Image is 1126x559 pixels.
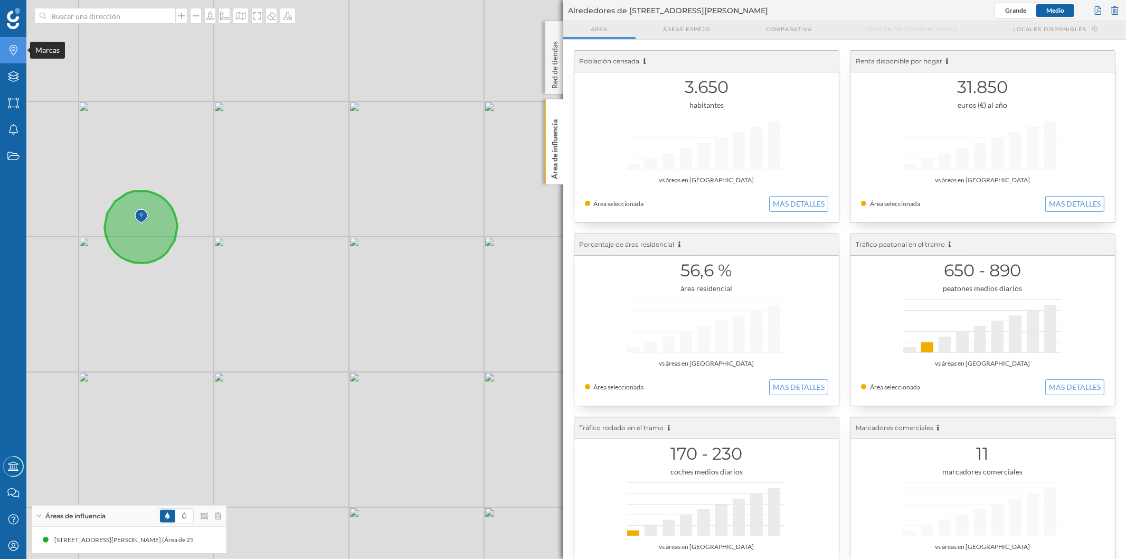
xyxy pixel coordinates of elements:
[850,234,1115,256] div: Tráfico peatonal en el tramo
[21,7,59,17] span: Soporte
[585,444,828,464] h1: 170 - 230
[861,260,1104,281] h1: 650 - 890
[574,234,839,256] div: Porcentaje de área residencial
[585,542,828,552] div: vs áreas en [GEOGRAPHIC_DATA]
[870,200,920,208] span: Área seleccionada
[1045,379,1104,395] button: MAS DETALLES
[30,42,65,59] div: Marcas
[585,358,828,369] div: vs áreas en [GEOGRAPHIC_DATA]
[861,467,1104,477] div: marcadores comerciales
[867,25,957,33] span: Origen de consumidores
[594,200,644,208] span: Área seleccionada
[850,417,1115,439] div: Marcadores comerciales
[1045,196,1104,212] button: MAS DETALLES
[861,77,1104,97] h1: 31.850
[569,5,769,16] span: Alrededores de [STREET_ADDRESS][PERSON_NAME]
[585,175,828,185] div: vs áreas en [GEOGRAPHIC_DATA]
[585,100,828,110] div: habitantes
[861,542,1104,552] div: vs áreas en [GEOGRAPHIC_DATA]
[870,383,920,391] span: Área seleccionada
[135,206,148,227] img: Marker
[861,283,1104,294] div: peatones medios diarios
[861,444,1104,464] h1: 11
[549,37,560,89] p: Red de tiendas
[7,8,20,29] img: Geoblink Logo
[574,417,839,439] div: Tráfico rodado en el tramo
[766,25,812,33] span: Comparativa
[591,25,608,33] span: Area
[585,260,828,281] h1: 56,6 %
[585,283,828,294] div: área residencial
[45,511,106,521] span: Áreas de influencia
[769,379,828,395] button: MAS DETALLES
[850,51,1115,72] div: Renta disponible por hogar
[574,51,839,72] div: Población censada
[585,467,828,477] div: coches medios diarios
[1046,6,1064,14] span: Medio
[861,175,1104,185] div: vs áreas en [GEOGRAPHIC_DATA]
[585,77,828,97] h1: 3.650
[48,535,243,545] div: [STREET_ADDRESS][PERSON_NAME] (Área de 250 metros de radio)
[861,358,1104,369] div: vs áreas en [GEOGRAPHIC_DATA]
[594,383,644,391] span: Área seleccionada
[861,100,1104,110] div: euros (€) al año
[549,115,560,179] p: Área de influencia
[769,196,828,212] button: MAS DETALLES
[1013,25,1086,33] span: Locales disponibles
[664,25,711,33] span: Áreas espejo
[1005,6,1026,14] span: Grande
